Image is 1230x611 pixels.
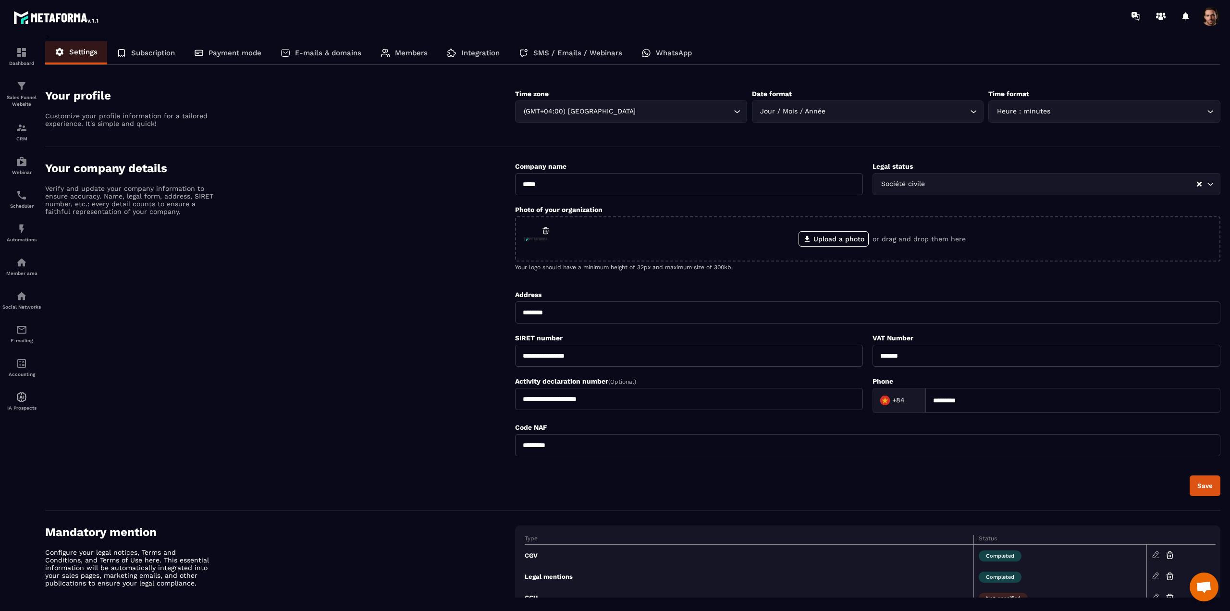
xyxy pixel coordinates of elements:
label: Legal status [873,162,913,170]
img: automations [16,391,27,403]
p: WhatsApp [656,49,692,57]
p: Verify and update your company information to ensure accuracy. Name, legal form, address, SIRET n... [45,185,213,215]
p: or drag and drop them here [873,235,966,243]
td: CGU [525,587,973,608]
p: Member area [2,271,41,276]
span: Not specified [979,593,1028,604]
span: (GMT+04:00) [GEOGRAPHIC_DATA] [521,106,638,117]
a: automationsautomationsAutomations [2,216,41,249]
label: Activity declaration number [515,377,636,385]
a: emailemailE-mailing [2,317,41,350]
label: Date format [752,90,792,98]
span: Completed [979,572,1021,583]
img: logo [13,9,100,26]
input: Search for option [828,106,968,117]
p: Social Networks [2,304,41,310]
img: formation [16,122,27,134]
input: Search for option [638,106,731,117]
input: Search for option [927,179,1196,189]
label: Phone [873,377,893,385]
label: VAT Number [873,334,913,342]
th: Type [525,535,973,545]
p: Webinar [2,170,41,175]
p: Automations [2,237,41,242]
img: formation [16,47,27,58]
label: SIRET number [515,334,563,342]
label: Time zone [515,90,549,98]
div: Search for option [873,173,1220,195]
label: Company name [515,162,566,170]
span: +84 [892,396,905,405]
label: Photo of your organization [515,206,603,213]
h4: Your company details [45,162,515,175]
div: Save [1197,482,1213,489]
p: IA Prospects [2,405,41,411]
div: Search for option [515,100,747,123]
p: Integration [461,49,500,57]
div: Open chat [1190,573,1218,601]
div: Search for option [873,388,925,413]
p: Settings [69,48,98,56]
img: automations [16,156,27,167]
p: E-mailing [2,338,41,343]
img: email [16,324,27,336]
td: CGV [525,545,973,566]
a: formationformationDashboard [2,39,41,73]
p: Customize your profile information for a tailored experience. It's simple and quick! [45,112,213,127]
span: Completed [979,550,1021,561]
img: Country Flag [875,391,895,410]
p: Accounting [2,372,41,377]
label: Time format [988,90,1029,98]
label: Code NAF [515,424,547,431]
span: (Optional) [608,378,636,385]
p: SMS / Emails / Webinars [533,49,622,57]
a: automationsautomationsWebinar [2,149,41,182]
a: accountantaccountantAccounting [2,350,41,384]
p: Members [395,49,428,57]
img: automations [16,223,27,235]
input: Search for option [1052,106,1205,117]
button: Save [1190,475,1220,496]
a: formationformationCRM [2,115,41,149]
a: automationsautomationsMember area [2,249,41,283]
p: Payment mode [209,49,261,57]
img: formation [16,80,27,92]
a: formationformationSales Funnel Website [2,73,41,115]
label: Upload a photo [799,231,869,247]
span: Société civile [879,179,927,189]
p: Configure your legal notices, Terms and Conditions, and Terms of Use here. This essential informa... [45,549,213,587]
h4: Your profile [45,89,515,102]
td: Legal mentions [525,566,973,587]
span: Heure : minutes [995,106,1052,117]
div: Search for option [752,100,984,123]
h4: Mandatory mention [45,525,515,539]
p: Your logo should have a minimum height of 32px and maximum size of 300kb. [515,264,1220,271]
p: Scheduler [2,203,41,209]
input: Search for option [907,393,915,408]
p: CRM [2,136,41,141]
p: Subscription [131,49,175,57]
p: Dashboard [2,61,41,66]
span: Jour / Mois / Année [758,106,828,117]
th: Status [974,535,1146,545]
a: social-networksocial-networkSocial Networks [2,283,41,317]
img: scheduler [16,189,27,201]
p: Sales Funnel Website [2,94,41,108]
div: Search for option [988,100,1220,123]
a: schedulerschedulerScheduler [2,182,41,216]
p: E-mails & domains [295,49,361,57]
img: accountant [16,358,27,369]
img: social-network [16,290,27,302]
img: automations [16,257,27,268]
label: Address [515,291,541,299]
button: Clear Selected [1197,181,1202,188]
